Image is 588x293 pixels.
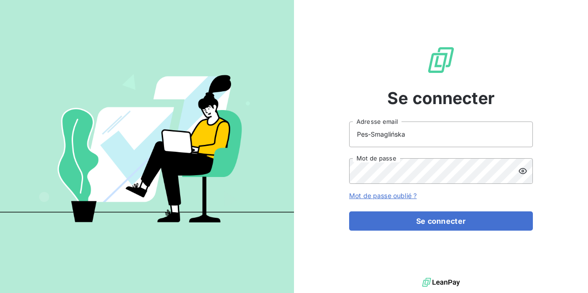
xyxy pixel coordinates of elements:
span: Se connecter [387,86,495,111]
button: Se connecter [349,211,533,231]
input: placeholder [349,122,533,147]
img: logo [422,276,460,289]
a: Mot de passe oublié ? [349,192,417,199]
img: Logo LeanPay [426,45,456,75]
